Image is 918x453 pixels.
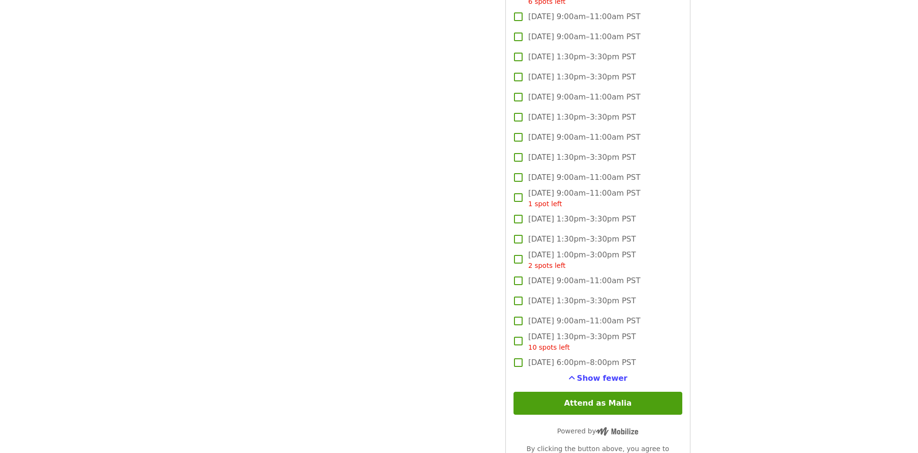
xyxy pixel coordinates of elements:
span: [DATE] 9:00am–11:00am PST [528,315,641,327]
span: Powered by [557,427,638,435]
span: [DATE] 1:30pm–3:30pm PST [528,331,636,353]
span: [DATE] 9:00am–11:00am PST [528,275,641,287]
span: Show fewer [577,374,628,383]
span: [DATE] 1:30pm–3:30pm PST [528,51,636,63]
span: [DATE] 1:00pm–3:00pm PST [528,249,636,271]
img: Powered by Mobilize [596,427,638,436]
span: 1 spot left [528,200,562,208]
span: 2 spots left [528,262,566,269]
span: [DATE] 1:30pm–3:30pm PST [528,213,636,225]
span: [DATE] 9:00am–11:00am PST [528,188,641,209]
span: [DATE] 6:00pm–8:00pm PST [528,357,636,368]
span: [DATE] 1:30pm–3:30pm PST [528,233,636,245]
span: [DATE] 1:30pm–3:30pm PST [528,295,636,307]
span: [DATE] 1:30pm–3:30pm PST [528,71,636,83]
span: [DATE] 9:00am–11:00am PST [528,132,641,143]
span: [DATE] 9:00am–11:00am PST [528,11,641,22]
span: 10 spots left [528,343,570,351]
span: [DATE] 9:00am–11:00am PST [528,172,641,183]
button: Attend as Malia [514,392,682,415]
button: See more timeslots [568,373,628,384]
span: [DATE] 1:30pm–3:30pm PST [528,152,636,163]
span: [DATE] 1:30pm–3:30pm PST [528,111,636,123]
span: [DATE] 9:00am–11:00am PST [528,31,641,43]
span: [DATE] 9:00am–11:00am PST [528,91,641,103]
